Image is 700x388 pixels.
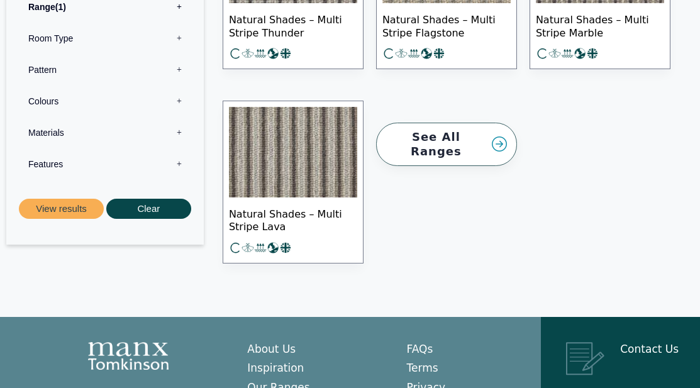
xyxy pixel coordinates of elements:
button: View results [19,198,104,219]
label: Materials [16,116,194,148]
label: Colours [16,85,194,116]
a: Inspiration [247,362,304,374]
span: Natural Shades – Multi Stripe Flagstone [382,3,511,47]
img: Multi Lava Stripe wool loop [229,107,357,197]
label: Features [16,148,194,179]
label: Pattern [16,53,194,85]
img: Manx Tomkinson Logo [88,342,169,370]
a: About Us [247,343,296,355]
a: FAQs [407,343,433,355]
button: Clear [106,198,191,219]
a: See All Ranges [376,123,517,166]
a: Natural Shades – Multi Stripe Lava [223,101,364,263]
a: Terms [407,362,438,374]
a: Contact Us [620,343,679,355]
span: Natural Shades – Multi Stripe Marble [536,3,664,47]
label: Room Type [16,22,194,53]
span: 1 [55,1,66,11]
span: Natural Shades – Multi Stripe Thunder [229,3,357,47]
span: Natural Shades – Multi Stripe Lava [229,197,357,241]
